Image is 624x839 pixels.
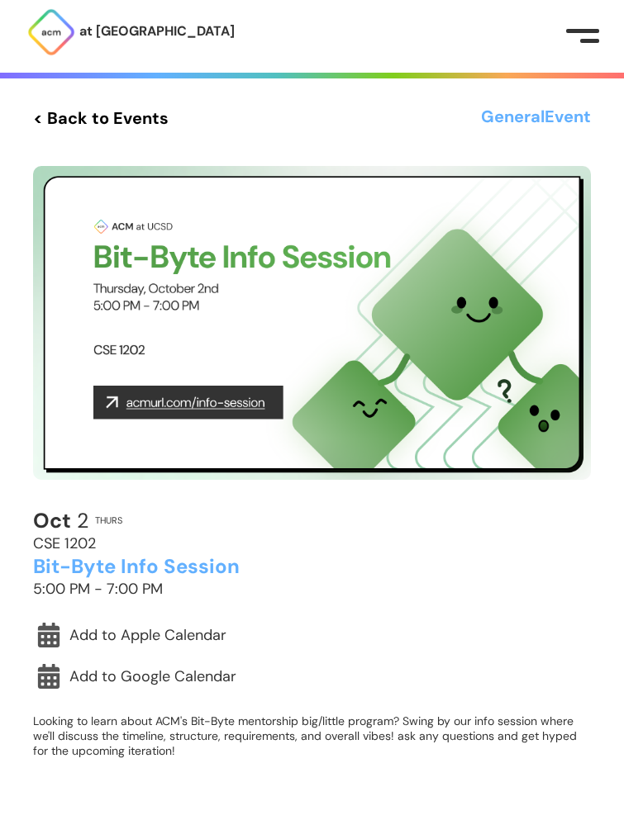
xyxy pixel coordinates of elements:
a: at [GEOGRAPHIC_DATA] [26,7,235,57]
p: at [GEOGRAPHIC_DATA] [79,21,235,42]
b: Oct [33,507,71,534]
h3: General Event [481,103,591,133]
a: < Back to Events [33,103,169,133]
h2: Bit-Byte Info Session [33,556,240,577]
h2: CSE 1202 [33,536,96,552]
a: Add to Apple Calendar [33,616,591,654]
img: ACM Logo [26,7,76,57]
h2: 5:00 PM - 7:00 PM [33,581,163,598]
img: Event Cover Photo [33,166,591,480]
a: Add to Google Calendar [33,657,591,695]
h2: 2 [33,510,88,533]
h2: Thurs [95,515,122,525]
p: Looking to learn about ACM's Bit-Byte mentorship big/little program? Swing by our info session wh... [33,713,591,758]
